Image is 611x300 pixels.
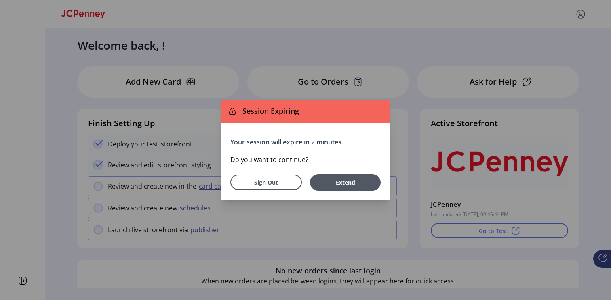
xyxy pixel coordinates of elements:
p: Your session will expire in 2 minutes. [230,137,381,147]
button: Sign Out [230,175,302,190]
button: Extend [310,174,381,191]
span: Session Expiring [239,106,299,117]
p: Do you want to continue? [230,155,381,165]
span: Extend [314,178,377,187]
span: Sign Out [241,178,291,187]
